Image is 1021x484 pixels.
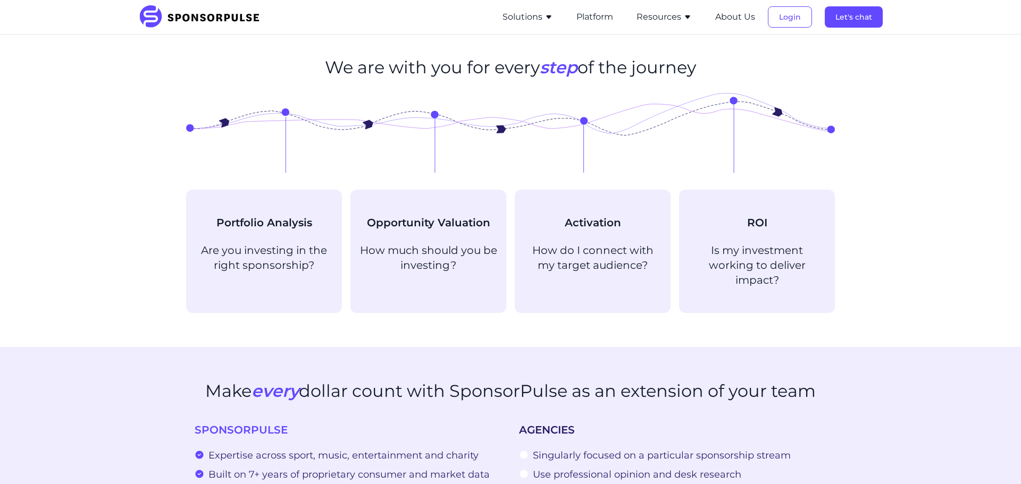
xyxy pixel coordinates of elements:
[216,216,312,229] span: Portfolio Analysis
[519,423,575,436] span: AGENCIES
[768,6,812,28] button: Login
[715,11,755,23] button: About Us
[768,12,812,22] a: Login
[208,448,479,463] span: Expertise across sport, music, entertainment and charity
[195,469,204,479] img: bullet
[367,216,490,229] span: Opportunity Valuation
[359,243,498,273] p: How much should you be investing?
[523,243,662,273] p: How do I connect with my target audience?
[208,467,490,482] span: Built on 7+ years of proprietary consumer and market data
[576,11,613,23] button: Platform
[540,57,578,78] span: step
[325,57,696,78] h2: We are with you for every of the journey
[968,433,1021,484] iframe: Chat Widget
[519,450,529,460] img: bullet
[715,12,755,22] a: About Us
[533,467,741,482] span: Use professional opinion and desk research
[195,450,204,460] img: bullet
[205,381,816,401] h2: Make dollar count with SponsorPulse as an extension of your team
[138,5,267,29] img: SponsorPulse
[519,469,529,479] img: bullet
[576,12,613,22] a: Platform
[825,6,883,28] button: Let's chat
[503,11,553,23] button: Solutions
[747,216,767,229] span: ROI
[637,11,692,23] button: Resources
[195,243,333,273] p: Are you investing in the right sponsorship?
[533,448,791,463] span: Singularly focused on a particular sponsorship stream
[565,216,621,229] span: Activation
[825,12,883,22] a: Let's chat
[252,380,299,401] span: every
[688,243,826,287] p: Is my investment working to deliver impact?
[195,423,288,436] span: SPONSORPULSE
